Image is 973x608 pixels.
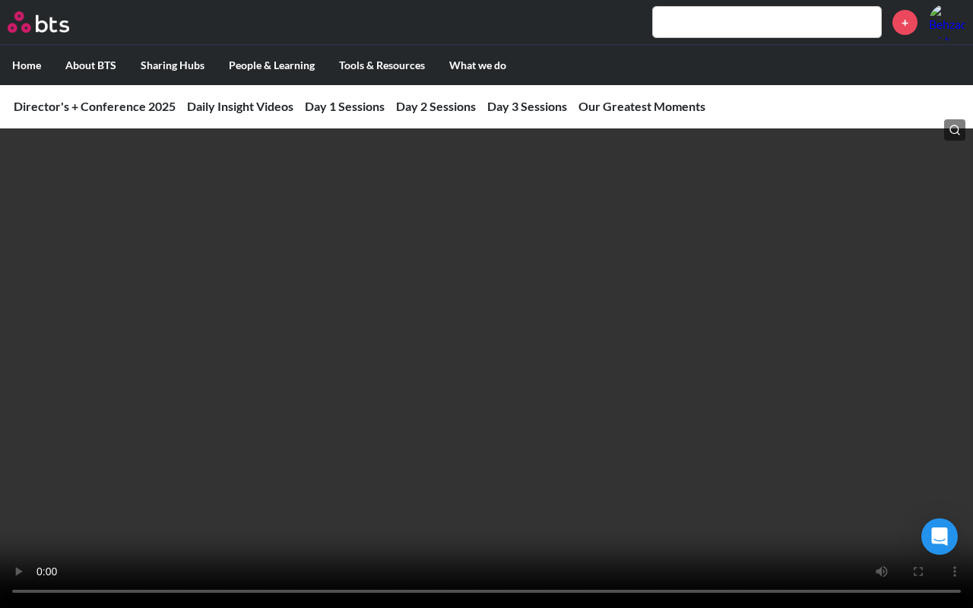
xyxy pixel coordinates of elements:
label: Tools & Resources [327,46,437,85]
a: Our Greatest Moments [578,99,705,113]
a: Day 1 Sessions [305,99,385,113]
label: People & Learning [217,46,327,85]
a: Profile [929,4,965,40]
label: What we do [437,46,518,85]
div: Open Intercom Messenger [921,518,958,555]
a: Go home [8,11,97,33]
a: + [892,10,918,35]
a: Day 3 Sessions [487,99,567,113]
a: Director's + Conference 2025 [14,99,176,113]
img: BTS Logo [8,11,69,33]
label: Sharing Hubs [128,46,217,85]
img: Behzad Ichhaporia [929,4,965,40]
a: Day 2 Sessions [396,99,476,113]
a: Daily Insight Videos [187,99,293,113]
label: About BTS [53,46,128,85]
